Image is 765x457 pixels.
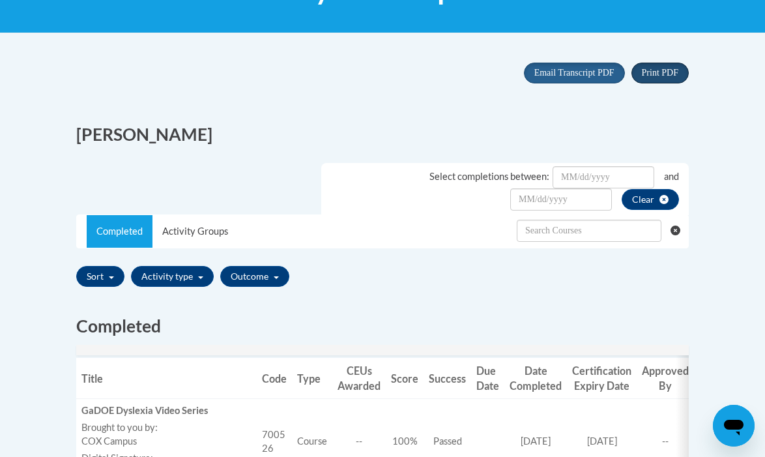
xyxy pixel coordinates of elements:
[534,68,614,78] span: Email Transcript PDF
[517,220,661,242] input: Search Withdrawn Transcripts
[81,435,137,447] span: COX Campus
[386,358,424,399] th: Score
[131,266,214,287] button: Activity type
[671,215,688,246] button: Clear searching
[524,63,625,83] button: Email Transcript PDF
[471,358,504,399] th: Due Date
[553,166,654,188] input: Date Input
[152,215,238,248] a: Activity Groups
[76,266,124,287] button: Sort
[292,358,332,399] th: Type
[664,171,679,182] span: and
[338,435,381,449] div: --
[87,215,152,248] a: Completed
[392,435,418,447] span: 100%
[713,405,755,447] iframe: Button to launch messaging window
[81,404,252,418] div: GaDOE Dyslexia Video Series
[220,266,289,287] button: Outcome
[429,171,549,182] span: Select completions between:
[76,358,257,399] th: Title
[631,63,689,83] button: Print PDF
[257,358,292,399] th: Code
[637,358,694,399] th: Approved By
[510,188,612,211] input: Date Input
[587,435,617,447] span: [DATE]
[622,189,679,210] button: clear
[642,68,678,78] span: Print PDF
[332,358,386,399] th: CEUs Awarded
[76,314,689,338] h2: Completed
[81,421,252,435] label: Brought to you by:
[521,435,551,447] span: [DATE]
[424,358,471,399] th: Success
[76,123,373,147] h2: [PERSON_NAME]
[504,358,567,399] th: Date Completed
[567,358,637,399] th: Certification Expiry Date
